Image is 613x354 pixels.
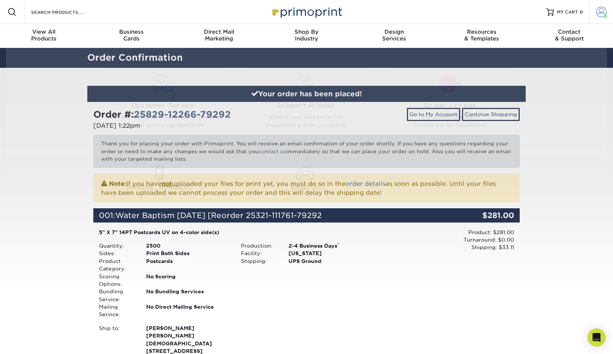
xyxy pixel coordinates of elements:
a: Order Issues Did we miss the mark? Contact our QA Department! [384,66,517,139]
span: Business [88,28,175,35]
img: Primoprint [269,4,344,20]
span: Email Us [233,183,376,192]
span: MY CART [557,9,578,15]
a: Resources& Templates [438,24,526,48]
span: Customer Service [105,101,220,110]
span: [PHONE_NUMBER] [88,183,230,192]
a: Direct MailMarketing [175,24,263,48]
span: 0 [580,9,583,15]
a: Email Us [233,166,376,193]
a: Support Articles Find all your answers for file preparation & order processing. [240,66,373,139]
span: Resources [438,28,526,35]
div: & Templates [438,28,526,42]
span: Direct Mail [175,28,263,35]
span: Support Articles [249,101,364,110]
span: Contact [525,28,613,35]
div: Marketing [175,28,263,42]
div: Industry [263,28,350,42]
a: BusinessCards [88,24,175,48]
a: Shop ByIndustry [263,24,350,48]
a: DesignServices [350,24,438,48]
a: Customer Service Chat with a [DEMOGRAPHIC_DATA]-based customer service representative. [96,66,229,139]
span: Order Issues [393,101,508,110]
div: Services [350,28,438,42]
p: Did we miss the mark? Contact our QA Department! [393,113,508,130]
span: [PERSON_NAME][DEMOGRAPHIC_DATA] [146,332,230,347]
div: No Direct Mailing Service [141,303,235,318]
p: Chat with a [DEMOGRAPHIC_DATA]-based customer service representative. [105,113,220,130]
div: Open Intercom Messenger [588,329,606,347]
p: Find all your answers for file preparation & order processing. [249,113,364,130]
span: Design [350,28,438,35]
span: Shop By [263,28,350,35]
span: [PERSON_NAME] [146,324,230,332]
div: Mailing Service: [93,303,141,318]
div: Bundling Service: [93,288,141,303]
div: No Bundling Services [141,288,235,303]
div: Cards [88,28,175,42]
input: SEARCH PRODUCTS..... [30,7,103,16]
div: & Support [525,28,613,42]
a: [PHONE_NUMBER] [88,166,230,193]
iframe: Google Customer Reviews [551,334,613,354]
a: Contact& Support [525,24,613,48]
